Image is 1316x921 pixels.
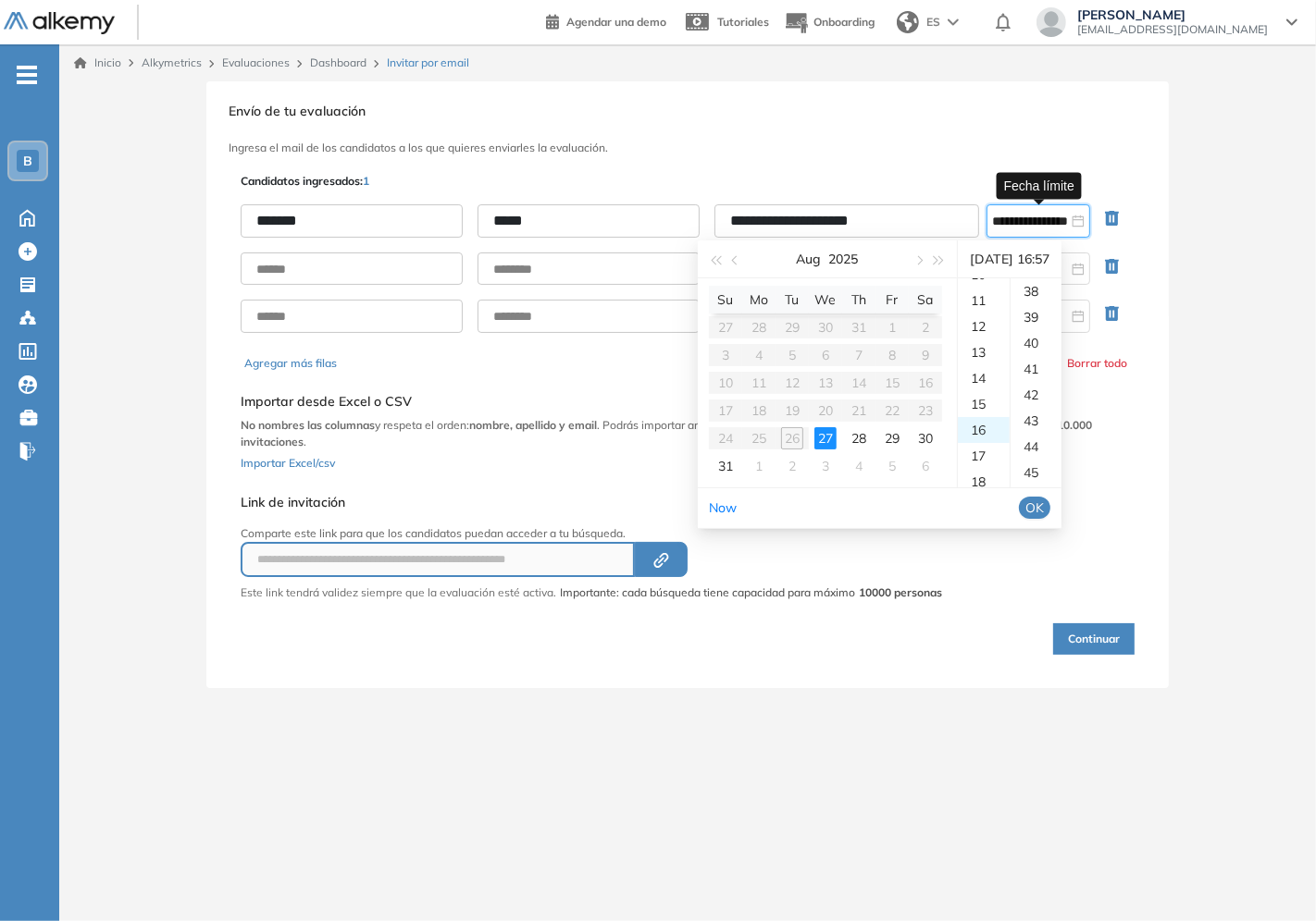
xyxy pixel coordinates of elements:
[241,418,375,432] b: No nombres las columnas
[4,12,115,35] img: Logo
[241,418,1092,448] b: límite de 10.000 invitaciones
[748,455,770,477] div: 1
[1011,330,1061,356] div: 40
[1011,408,1061,434] div: 43
[566,15,666,29] span: Agendar una demo
[809,424,842,452] td: 2025-08-27
[926,14,940,31] span: ES
[909,424,942,452] td: 2025-08-30
[742,286,776,313] th: Mo
[813,15,875,29] span: Onboarding
[776,452,809,480] td: 2025-09-02
[142,55,202,69] span: Alkymetrics
[1011,382,1061,408] div: 42
[875,286,909,313] th: Fr
[546,9,666,31] a: Agendar una demo
[1053,623,1135,655] button: Continuar
[1011,304,1061,330] div: 39
[709,499,737,516] a: Now
[241,456,335,470] span: Importar Excel/csv
[809,286,842,313] th: We
[814,455,837,477] div: 3
[809,452,842,480] td: 2025-09-03
[469,418,597,432] b: nombre, apellido y email
[842,424,875,452] td: 2025-08-28
[842,286,875,313] th: Th
[244,355,337,372] button: Agregar más filas
[241,394,1135,410] h5: Importar desde Excel o CSV
[241,417,1135,450] p: y respeta el orden: . Podrás importar archivos de . Cada evaluación tiene un .
[958,391,1010,417] div: 15
[909,452,942,480] td: 2025-09-06
[914,455,937,477] div: 6
[387,55,469,71] span: Invitar por email
[859,585,942,599] strong: 10000 personas
[848,455,870,477] div: 4
[784,3,875,43] button: Onboarding
[1011,460,1061,485] div: 45
[1011,278,1061,304] div: 38
[241,584,556,601] p: Este link tendrá validez siempre que la evaluación esté activa.
[1011,485,1061,511] div: 46
[1077,22,1268,37] span: [EMAIL_ADDRESS][DOMAIN_NAME]
[842,452,875,480] td: 2025-09-04
[1019,497,1050,519] button: OK
[1067,355,1127,372] button: Borrar todo
[1077,7,1268,22] span: [PERSON_NAME]
[560,584,942,601] span: Importante: cada búsqueda tiene capacidad para máximo
[776,286,809,313] th: Tu
[229,104,1147,119] h3: Envío de tu evaluación
[714,455,737,477] div: 31
[241,525,942,542] p: Comparte este link para que los candidatos puedan acceder a tu búsqueda.
[948,18,959,26] img: arrow
[241,495,942,510] h5: Link de invitación
[363,174,369,188] span: 1
[1011,356,1061,382] div: 41
[709,452,742,480] td: 2025-08-31
[781,455,803,477] div: 2
[958,417,1010,443] div: 16
[881,455,903,477] div: 5
[958,469,1010,495] div: 18
[17,73,37,77] i: -
[958,443,1010,469] div: 17
[881,427,903,449] div: 29
[909,286,942,313] th: Sa
[958,313,1010,339] div: 12
[74,55,121,71] a: Inicio
[814,427,837,449] div: 27
[241,450,335,473] button: Importar Excel/csv
[829,240,859,277] button: 2025
[1011,434,1061,460] div: 44
[958,339,1010,365] div: 13
[709,286,742,313] th: Su
[310,55,366,69] a: Dashboard
[241,173,369,190] p: Candidatos ingresados:
[229,141,1147,154] h3: Ingresa el mail de los candidatos a los que quieres enviarles la evaluación.
[23,153,32,168] span: B
[717,15,769,29] span: Tutoriales
[997,172,1082,199] div: Fecha límite
[1025,497,1044,518] span: OK
[848,427,870,449] div: 28
[875,452,909,480] td: 2025-09-05
[875,424,909,452] td: 2025-08-29
[958,288,1010,313] div: 11
[897,11,919,33] img: world
[742,452,776,480] td: 2025-09-01
[914,427,937,449] div: 30
[797,240,822,277] button: Aug
[958,365,1010,391] div: 14
[965,240,1054,277] div: [DATE] 16:57
[222,55,290,69] a: Evaluaciones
